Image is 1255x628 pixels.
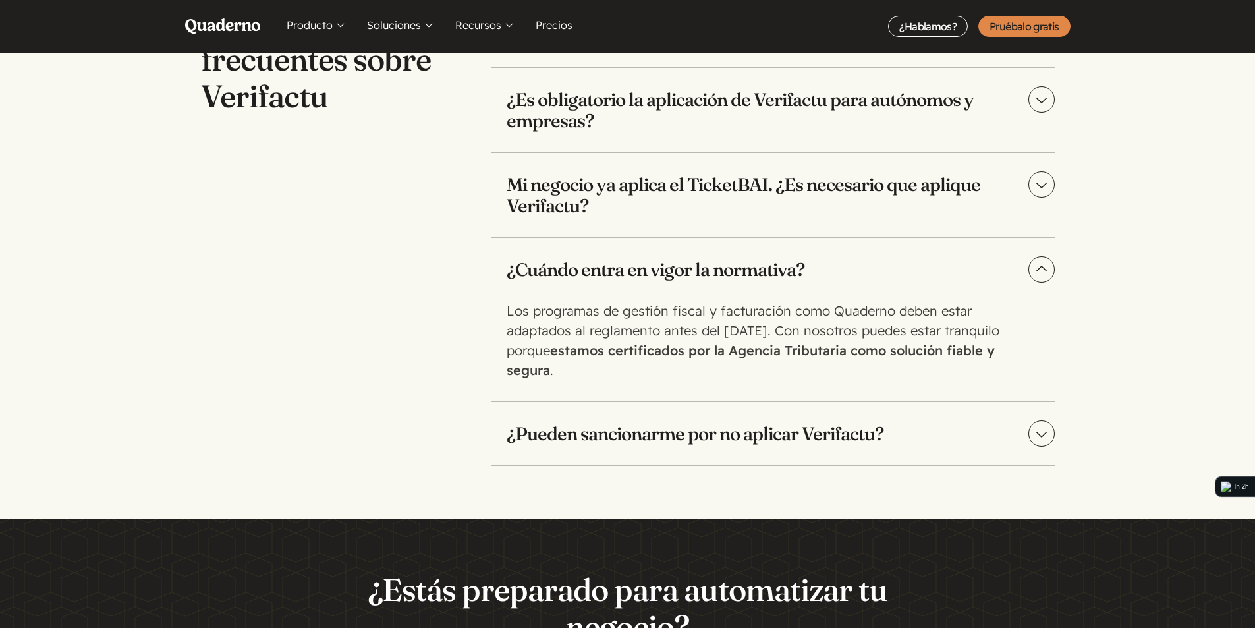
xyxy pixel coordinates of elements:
strong: estamos certificados por la Agencia Tributaria como solución fiable y segura [507,342,995,378]
div: In 2h [1234,482,1248,492]
p: Los programas de gestión fiscal y facturación como Quaderno deben estar adaptados al reglamento a... [507,301,1034,380]
img: logo [1221,482,1231,492]
summary: ¿Cuándo entra en vigor la normativa? [491,238,1055,301]
h2: Preguntas frecuentes sobre Verifactu [201,4,438,115]
summary: ¿Pueden sancionarme por no aplicar Verifactu? [491,402,1055,465]
a: Pruébalo gratis [978,16,1070,37]
summary: Mi negocio ya aplica el TicketBAI. ¿Es necesario que aplique Verifactu? [491,153,1055,237]
a: ¿Hablamos? [888,16,968,37]
summary: ¿Es obligatorio la aplicación de Verifactu para autónomos y empresas? [491,68,1055,152]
